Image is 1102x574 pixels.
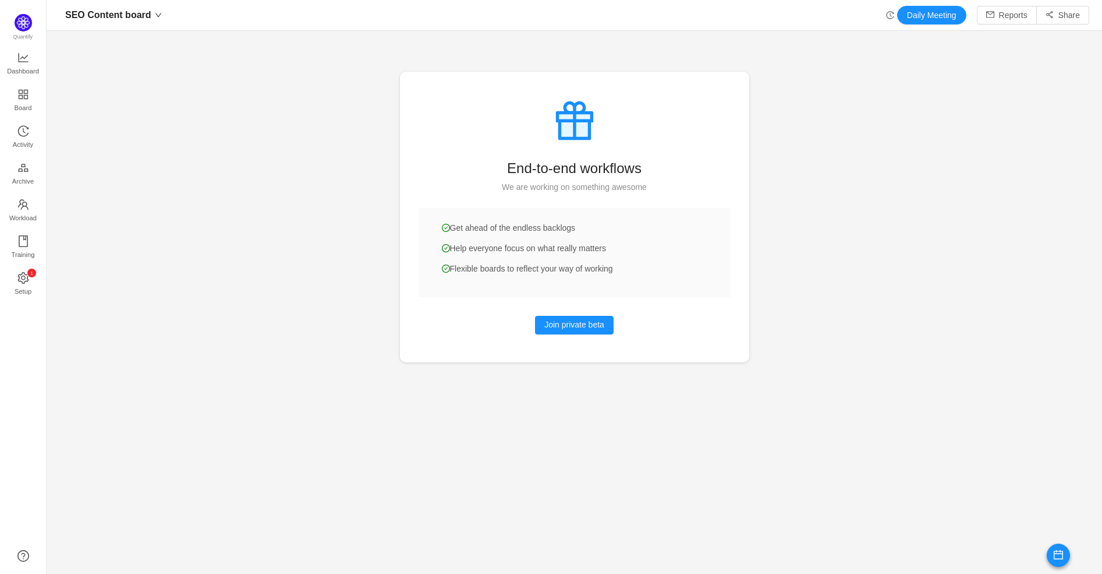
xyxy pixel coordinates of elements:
[15,96,32,119] span: Board
[9,206,37,230] span: Workload
[897,6,966,24] button: Daily Meeting
[17,199,29,210] i: icon: team
[7,59,39,83] span: Dashboard
[15,14,32,31] img: Quantify
[17,272,29,284] i: icon: setting
[155,12,162,19] i: icon: down
[17,52,29,64] i: icon: line-chart
[17,126,29,149] a: Activity
[17,550,29,562] a: icon: question-circle
[11,243,34,266] span: Training
[977,6,1037,24] button: icon: mailReports
[65,6,151,24] span: SEO Content board
[17,125,29,137] i: icon: history
[535,316,614,334] button: Join private beta
[27,269,36,277] sup: 1
[17,273,29,296] a: icon: settingSetup
[1036,6,1089,24] button: icon: share-altShare
[30,269,33,277] p: 1
[17,236,29,259] a: Training
[17,162,29,174] i: icon: gold
[886,11,894,19] i: icon: history
[17,163,29,186] a: Archive
[17,89,29,100] i: icon: appstore
[17,52,29,76] a: Dashboard
[15,280,31,303] span: Setup
[17,235,29,247] i: icon: book
[17,199,29,223] a: Workload
[13,133,33,156] span: Activity
[17,89,29,112] a: Board
[1047,544,1070,567] button: icon: calendar
[13,34,33,40] span: Quantify
[12,170,34,193] span: Archive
